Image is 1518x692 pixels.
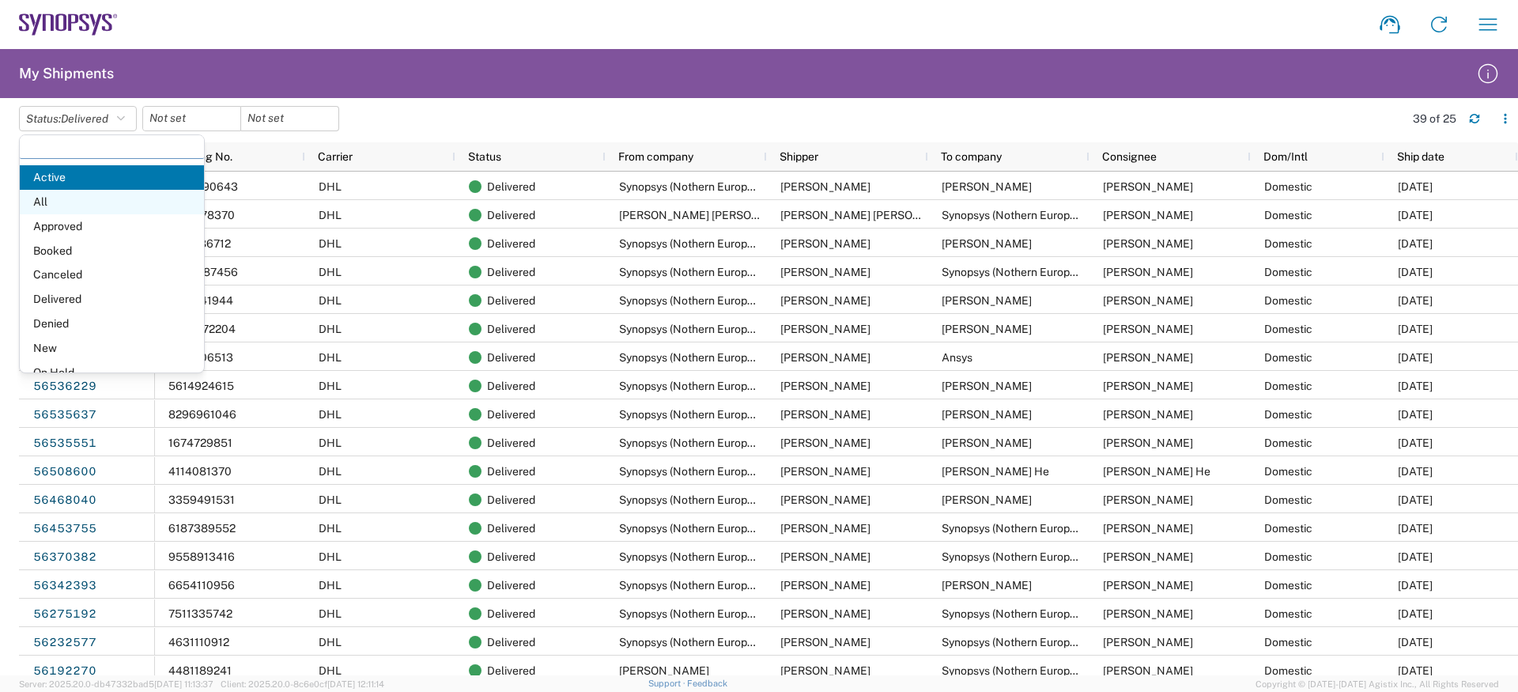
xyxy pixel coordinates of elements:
span: Naseer Khan [619,664,709,677]
span: Amaan Majid [780,607,870,620]
span: Domestic [1264,323,1312,335]
h2: My Shipments [19,64,114,83]
span: Ansys [942,351,972,364]
span: DHL [319,380,342,392]
span: Delivered [487,599,535,628]
span: Delivered [487,571,535,599]
span: Approved [20,214,204,239]
span: Delivered [487,343,535,372]
span: DHL [319,607,342,620]
span: Amaan Majid [780,351,870,364]
span: Amaan Majid [780,493,870,506]
span: Neil Andrews [1103,323,1193,335]
span: Domestic [1264,522,1312,535]
a: 56535551 [32,431,97,456]
span: DHL [319,351,342,364]
span: Amaan Majid [780,550,870,563]
span: Amaan Majid [1103,636,1193,649]
span: Booked [20,239,204,263]
span: 08/22/2025 [1398,323,1433,335]
span: Domestic [1264,579,1312,592]
span: Rebecca Bryan [1103,607,1193,620]
span: Suzanne Simcox [1103,408,1193,421]
span: Jade Whitaker [942,437,1032,449]
span: Harry Carter [942,493,1032,506]
span: Synopsys (Nothern Europe) Limited [619,408,796,421]
span: Naseer Khan [780,664,870,677]
span: Claire Nundy [1103,380,1193,392]
span: Amaan Majid [780,266,870,278]
span: 07/16/2025 [1398,664,1433,677]
span: Delivered [487,486,535,514]
span: DHL [319,550,342,563]
span: Synopsys (Nothern Europe) Limited [942,636,1119,649]
a: 56275192 [32,602,97,627]
span: Delivered [487,229,535,258]
span: To company [941,150,1002,163]
span: Shipper [780,150,818,163]
span: Synopsys (Nothern Europe) Limited [619,237,796,250]
span: Synopsys (Nothern Europe) Limited [619,493,796,506]
span: 09/24/2025 [1398,180,1433,193]
span: Professor Nigel Topham [1103,180,1193,193]
span: 4631110912 [168,636,229,649]
button: Status:Delivered [19,106,137,131]
span: 08/21/2025 [1398,351,1433,364]
span: New [20,336,204,361]
span: 10/03/2025 [1398,209,1433,221]
span: Delivered [487,543,535,571]
span: 08/12/2025 [1398,522,1433,535]
span: Amaan Majid [780,437,870,449]
span: DHL [319,579,342,592]
span: Delivered [487,258,535,286]
span: Delivered [487,172,535,201]
span: DHL [319,522,342,535]
span: Domestic [1264,266,1312,278]
span: 07/22/2025 [1398,636,1433,649]
span: Ship date [1397,150,1444,163]
span: From company [618,150,693,163]
a: 56232577 [32,630,97,656]
span: Synopsys (Nothern Europe) Limited [942,664,1119,677]
span: Amaan Majid [1103,664,1193,677]
span: 1674729851 [168,437,232,449]
span: 6187389552 [168,522,236,535]
span: 7511335742 [168,607,232,620]
span: Jade Whitaker [1103,437,1193,449]
span: Synopsys (Nothern Europe) Limited [619,636,796,649]
span: Synopsys (Nothern Europe) Limited [619,607,796,620]
span: Amaan Majid [780,380,870,392]
a: 56508600 [32,459,97,485]
span: Status [468,150,501,163]
span: Amaan Majid [780,180,870,193]
input: Not set [143,107,240,130]
span: Delivered [487,372,535,400]
a: Feedback [687,679,727,688]
span: Hilary Mortimer [1103,579,1193,592]
span: Neil Andrews [942,323,1032,335]
span: Synopsys (Nothern Europe) Limited [619,380,796,392]
span: Sravya Nimmagadda Venkata [619,209,802,221]
a: 56192270 [32,659,97,684]
span: 8296961046 [168,408,236,421]
span: Hilary Mortimer [942,579,1032,592]
span: Synopsys (Nothern Europe) Limited [619,579,796,592]
span: DHL [319,294,342,307]
span: 08/12/2025 [1398,493,1433,506]
span: Amaan Majid [780,465,870,478]
a: 56453755 [32,516,97,542]
span: Sean Churchill [942,294,1032,307]
span: DHL [319,323,342,335]
span: 08/19/2025 [1398,408,1433,421]
span: Domestic [1264,351,1312,364]
span: Synopsys (Nothern Europe) Limited [619,465,796,478]
span: 4481189241 [168,664,232,677]
span: DHL [319,180,342,193]
span: DHL [319,493,342,506]
span: Copyright © [DATE]-[DATE] Agistix Inc., All Rights Reserved [1256,677,1499,691]
span: Active [20,165,204,190]
span: 9558913416 [168,550,235,563]
input: Not set [241,107,338,130]
span: DHL [319,465,342,478]
span: Synopsys (Nothern Europe) Limited [942,550,1119,563]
